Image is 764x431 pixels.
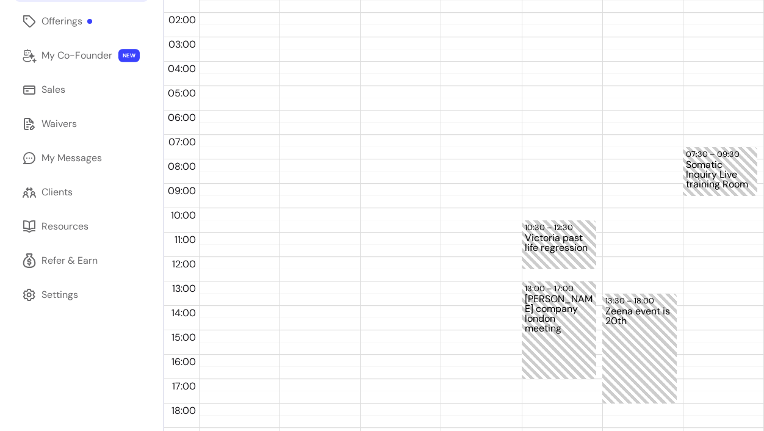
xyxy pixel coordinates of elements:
span: 03:00 [165,38,199,51]
div: Offerings [41,14,92,29]
a: Resources [15,212,148,241]
a: Offerings [15,7,148,36]
div: Sales [41,82,65,97]
div: My Co-Founder [41,48,112,63]
div: 10:30 – 12:30Victoria past life regression [522,220,596,269]
div: 07:30 – 09:30Somatic Inquiry Live training Room [683,147,757,196]
span: 14:00 [168,306,199,319]
a: My Messages [15,143,148,173]
span: 17:00 [169,380,199,393]
div: 13:30 – 18:00 [605,295,657,306]
a: Sales [15,75,148,104]
span: NEW [118,49,140,62]
div: Zeena event is 20th [605,306,674,402]
a: Waivers [15,109,148,139]
span: 06:00 [165,111,199,124]
div: 13:00 – 17:00[PERSON_NAME] company london meeting [522,281,596,379]
span: 04:00 [165,62,199,75]
span: 16:00 [168,355,199,368]
span: 02:00 [165,13,199,26]
div: 07:30 – 09:30 [686,148,743,160]
span: 10:00 [168,209,199,222]
span: 12:00 [169,258,199,270]
div: 10:30 – 12:30 [525,222,576,233]
div: My Messages [41,151,102,165]
div: [PERSON_NAME] company london meeting [525,294,593,378]
a: Settings [15,280,148,310]
span: 07:00 [165,136,199,148]
span: 05:00 [165,87,199,100]
a: Clients [15,178,148,207]
div: Settings [41,288,78,302]
span: 15:00 [168,331,199,344]
div: Clients [41,185,73,200]
span: 11:00 [171,233,199,246]
div: Somatic Inquiry Live training Room [686,160,754,195]
span: 13:00 [169,282,199,295]
div: Resources [41,219,88,234]
a: Refer & Earn [15,246,148,275]
span: 18:00 [168,404,199,417]
span: 09:00 [165,184,199,197]
div: Waivers [41,117,77,131]
span: 08:00 [165,160,199,173]
a: My Co-Founder NEW [15,41,148,70]
div: Victoria past life regression [525,233,593,268]
div: 13:30 – 18:00Zeena event is 20th [602,294,677,404]
div: 13:00 – 17:00 [525,283,577,294]
div: Refer & Earn [41,253,98,268]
